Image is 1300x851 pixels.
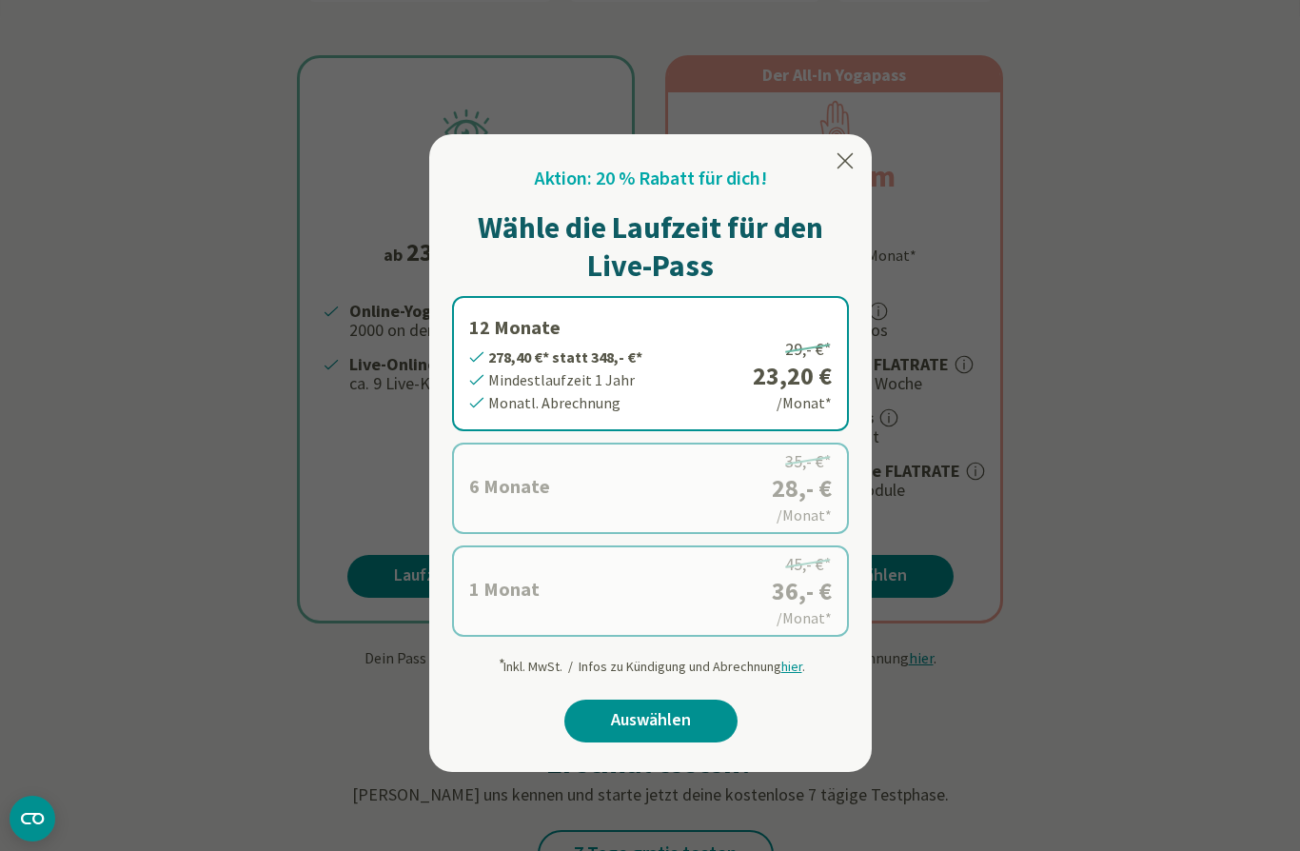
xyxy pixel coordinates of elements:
div: Inkl. MwSt. / Infos zu Kündigung und Abrechnung . [497,648,805,677]
a: Auswählen [564,700,738,742]
button: CMP-Widget öffnen [10,796,55,841]
span: hier [781,658,802,675]
h2: Aktion: 20 % Rabatt für dich! [535,165,767,193]
h1: Wähle die Laufzeit für den Live-Pass [452,208,849,285]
